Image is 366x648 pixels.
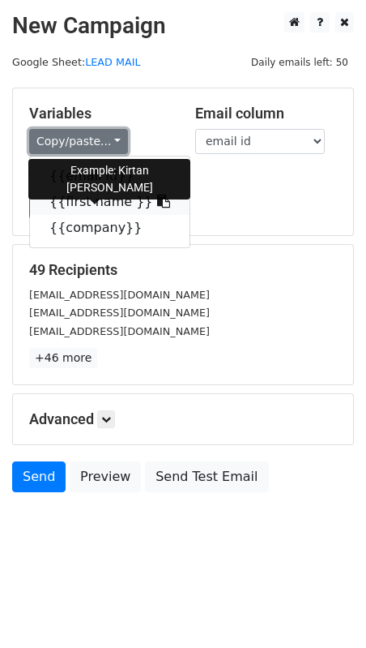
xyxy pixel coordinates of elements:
[29,261,337,279] h5: 49 Recipients
[145,461,268,492] a: Send Test Email
[12,461,66,492] a: Send
[285,570,366,648] iframe: Chat Widget
[29,105,171,122] h5: Variables
[29,307,210,319] small: [EMAIL_ADDRESS][DOMAIN_NAME]
[70,461,141,492] a: Preview
[12,12,354,40] h2: New Campaign
[30,215,189,241] a: {{company}}
[29,348,97,368] a: +46 more
[28,159,190,200] div: Example: Kirtan [PERSON_NAME]
[12,56,141,68] small: Google Sheet:
[245,56,354,68] a: Daily emails left: 50
[195,105,337,122] h5: Email column
[85,56,140,68] a: LEAD MAIL
[245,54,354,71] span: Daily emails left: 50
[29,129,128,154] a: Copy/paste...
[29,410,337,428] h5: Advanced
[29,289,210,301] small: [EMAIL_ADDRESS][DOMAIN_NAME]
[29,325,210,337] small: [EMAIL_ADDRESS][DOMAIN_NAME]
